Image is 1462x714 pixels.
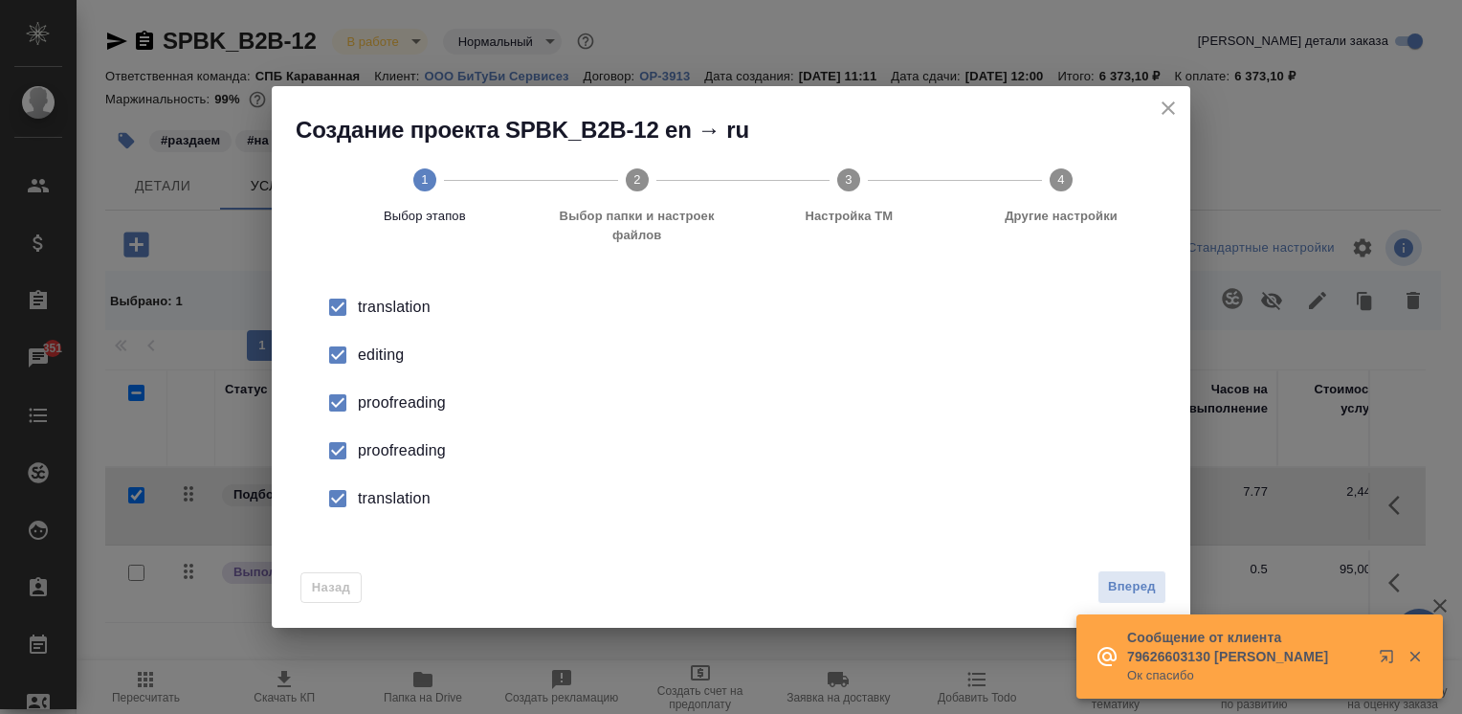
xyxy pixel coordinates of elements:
[633,172,640,187] text: 2
[1127,666,1366,685] p: Ок спасибо
[1097,570,1166,604] button: Вперед
[358,344,1144,367] div: editing
[358,296,1144,319] div: translation
[326,207,523,226] span: Выбор этапов
[421,172,428,187] text: 1
[751,207,948,226] span: Настройка ТМ
[846,172,853,187] text: 3
[1108,576,1156,598] span: Вперед
[358,487,1144,510] div: translation
[1057,172,1064,187] text: 4
[1367,637,1413,683] button: Открыть в новой вкладке
[1154,94,1183,123] button: close
[358,439,1144,462] div: proofreading
[963,207,1160,226] span: Другие настройки
[539,207,736,245] span: Выбор папки и настроек файлов
[296,115,1190,145] h2: Создание проекта SPBK_B2B-12 en → ru
[1127,628,1366,666] p: Сообщение от клиента 79626603130 [PERSON_NAME]
[1395,648,1434,665] button: Закрыть
[358,391,1144,414] div: proofreading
